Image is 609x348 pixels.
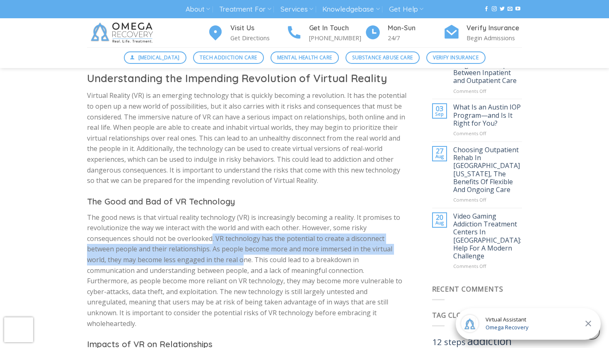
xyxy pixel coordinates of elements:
span: Comments Off [453,263,486,269]
h2: Understanding the Impending Revolution of Virtual Reality [87,71,407,85]
a: Follow on Instagram [492,6,497,12]
h4: Verify Insurance [466,23,522,34]
a: Get Help [389,2,423,17]
iframe: reCAPTCHA [4,317,33,342]
h4: Visit Us [230,23,286,34]
a: About [186,2,210,17]
span: Tag Cloud [432,311,473,320]
span: Comments Off [453,130,486,136]
h4: Get In Touch [309,23,365,34]
a: Get In Touch [PHONE_NUMBER] [286,23,365,43]
p: Begin Admissions [466,33,522,43]
span: Comments Off [453,197,486,203]
a: What Is an Austin IOP Program—and Is It Right for You? [453,103,522,127]
h3: The Good and Bad of VR Technology [87,195,407,208]
a: Knowledgebase [322,2,379,17]
a: Follow on YouTube [515,6,520,12]
a: Substance Abuse Care [346,51,420,64]
span: Comments Off [453,88,486,94]
a: Video Gaming Addiction Treatment Centers In [GEOGRAPHIC_DATA]: Help For A Modern Challenge [453,212,522,260]
a: Austin Partial Hospitalization Programs: A Step Between Inpatient and Outpatient Care [453,45,522,85]
a: Send us an email [508,6,512,12]
span: Recent Comments [432,285,503,294]
span: Substance Abuse Care [352,54,413,61]
a: Verify Insurance [426,51,486,64]
a: Visit Us Get Directions [207,23,286,43]
a: [MEDICAL_DATA] [124,51,187,64]
a: Mental Health Care [271,51,339,64]
a: 12 steps (15 items) [432,336,466,348]
span: Tech Addiction Care [200,54,257,61]
a: Tech Addiction Care [193,51,264,64]
a: Verify Insurance Begin Admissions [443,23,522,43]
p: [PHONE_NUMBER] [309,33,365,43]
img: Omega Recovery [87,18,159,47]
p: 24/7 [388,33,443,43]
a: Services [280,2,313,17]
p: The good news is that virtual reality technology (VR) is increasingly becoming a reality. It prom... [87,212,407,329]
a: Follow on Facebook [484,6,489,12]
a: Choosing Outpatient Rehab In [GEOGRAPHIC_DATA] [US_STATE], The Benefits Of Flexible And Ongoing Care [453,146,522,194]
a: Follow on Twitter [500,6,505,12]
p: Get Directions [230,33,286,43]
p: Virtual Reality (VR) is an emerging technology that is quickly becoming a revolution. It has the ... [87,90,407,186]
h4: Mon-Sun [388,23,443,34]
a: Treatment For [219,2,271,17]
span: Verify Insurance [433,54,479,61]
span: Mental Health Care [277,54,332,61]
span: [MEDICAL_DATA] [138,54,180,61]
